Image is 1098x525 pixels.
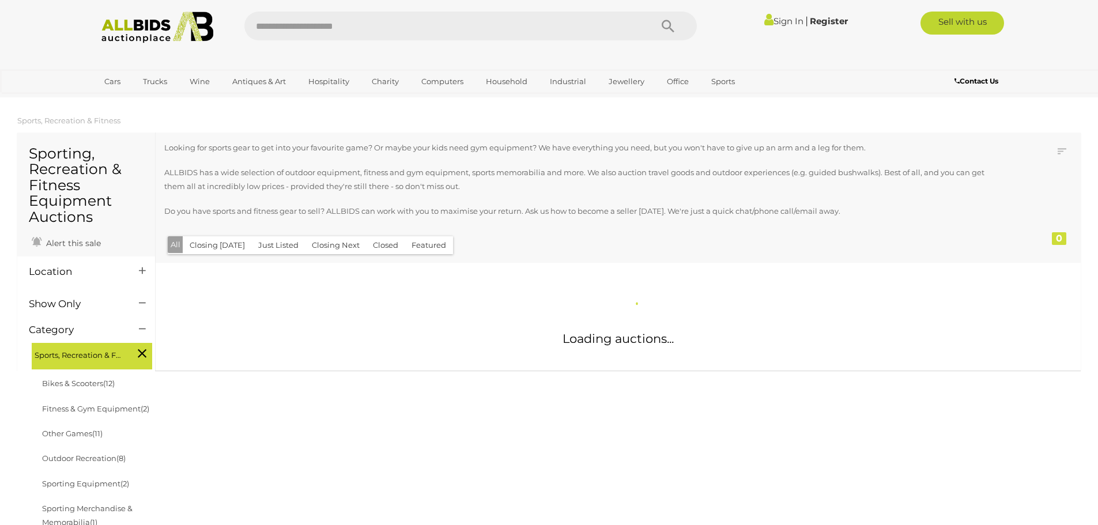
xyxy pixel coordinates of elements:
[29,324,122,335] h4: Category
[364,72,406,91] a: Charity
[414,72,471,91] a: Computers
[29,146,144,225] h1: Sporting, Recreation & Fitness Equipment Auctions
[164,141,988,154] p: Looking for sports gear to get into your favourite game? Or maybe your kids need gym equipment? W...
[116,454,126,463] span: (8)
[97,72,128,91] a: Cars
[182,72,217,91] a: Wine
[103,379,115,388] span: (12)
[29,266,122,277] h4: Location
[42,479,129,488] a: Sporting Equipment(2)
[810,16,848,27] a: Register
[42,379,115,388] a: Bikes & Scooters(12)
[120,479,129,488] span: (2)
[366,236,405,254] button: Closed
[135,72,175,91] a: Trucks
[35,346,121,362] span: Sports, Recreation & Fitness
[639,12,697,40] button: Search
[478,72,535,91] a: Household
[405,236,453,254] button: Featured
[164,205,988,218] p: Do you have sports and fitness gear to sell? ALLBIDS can work with you to maximise your return. A...
[42,454,126,463] a: Outdoor Recreation(8)
[954,75,1001,88] a: Contact Us
[92,429,103,438] span: (11)
[43,238,101,248] span: Alert this sale
[305,236,367,254] button: Closing Next
[168,236,183,253] button: All
[42,404,149,413] a: Fitness & Gym Equipment(2)
[659,72,696,91] a: Office
[141,404,149,413] span: (2)
[251,236,305,254] button: Just Listed
[29,233,104,251] a: Alert this sale
[542,72,594,91] a: Industrial
[301,72,357,91] a: Hospitality
[17,116,120,125] a: Sports, Recreation & Fitness
[704,72,742,91] a: Sports
[164,166,988,193] p: ALLBIDS has a wide selection of outdoor equipment, fitness and gym equipment, sports memorabilia ...
[183,236,252,254] button: Closing [DATE]
[954,77,998,85] b: Contact Us
[97,91,194,110] a: [GEOGRAPHIC_DATA]
[601,72,652,91] a: Jewellery
[563,331,674,346] span: Loading auctions...
[805,14,808,27] span: |
[764,16,803,27] a: Sign In
[42,429,103,438] a: Other Games(11)
[920,12,1004,35] a: Sell with us
[225,72,293,91] a: Antiques & Art
[29,299,122,309] h4: Show Only
[1052,232,1066,245] div: 0
[95,12,220,43] img: Allbids.com.au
